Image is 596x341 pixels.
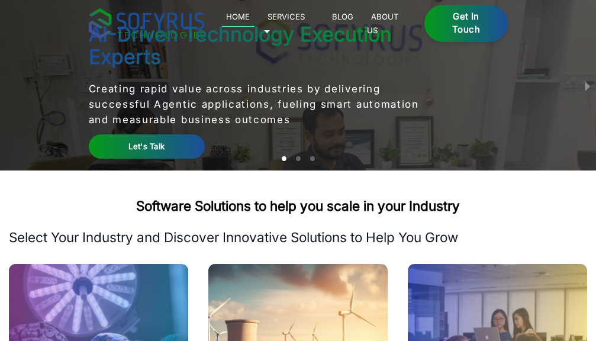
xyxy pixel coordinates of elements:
[222,9,254,27] a: Home
[89,8,204,38] img: sofyrus
[367,9,399,37] a: About Us
[9,229,587,246] p: Select Your Industry and Discover Innovative Solutions to Help You Grow
[296,156,301,161] li: slide item 2
[310,156,315,161] li: slide item 3
[282,156,286,161] li: slide item 1
[9,197,587,215] h2: Software Solutions to help you scale in your Industry
[89,81,438,128] p: Creating rapid value across industries by delivering successful Agentic applications, fueling sma...
[89,134,205,159] a: Let's Talk
[424,5,507,43] a: Get in Touch
[328,9,358,24] a: Blog
[263,9,305,37] a: Services 🞃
